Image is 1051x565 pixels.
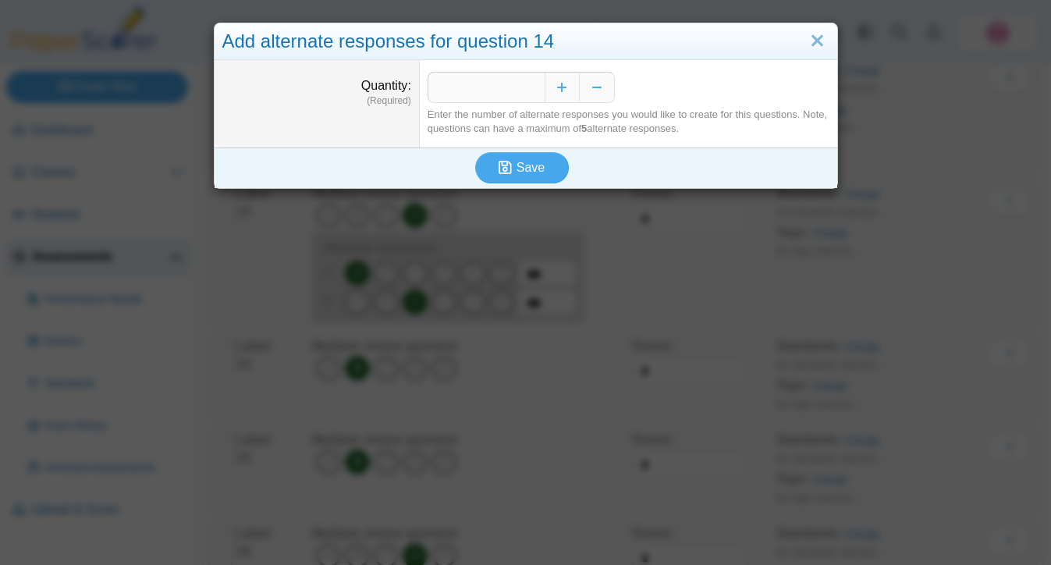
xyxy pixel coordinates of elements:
a: Close [805,28,829,55]
label: Quantity [361,79,411,92]
button: Save [475,152,569,183]
span: Save [517,161,545,174]
button: Increase [545,72,580,103]
button: Decrease [580,72,615,103]
b: 5 [581,123,587,134]
div: Add alternate responses for question 14 [215,23,837,60]
dfn: (Required) [222,94,411,108]
div: Enter the number of alternate responses you would like to create for this questions. Note, questi... [428,108,829,136]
